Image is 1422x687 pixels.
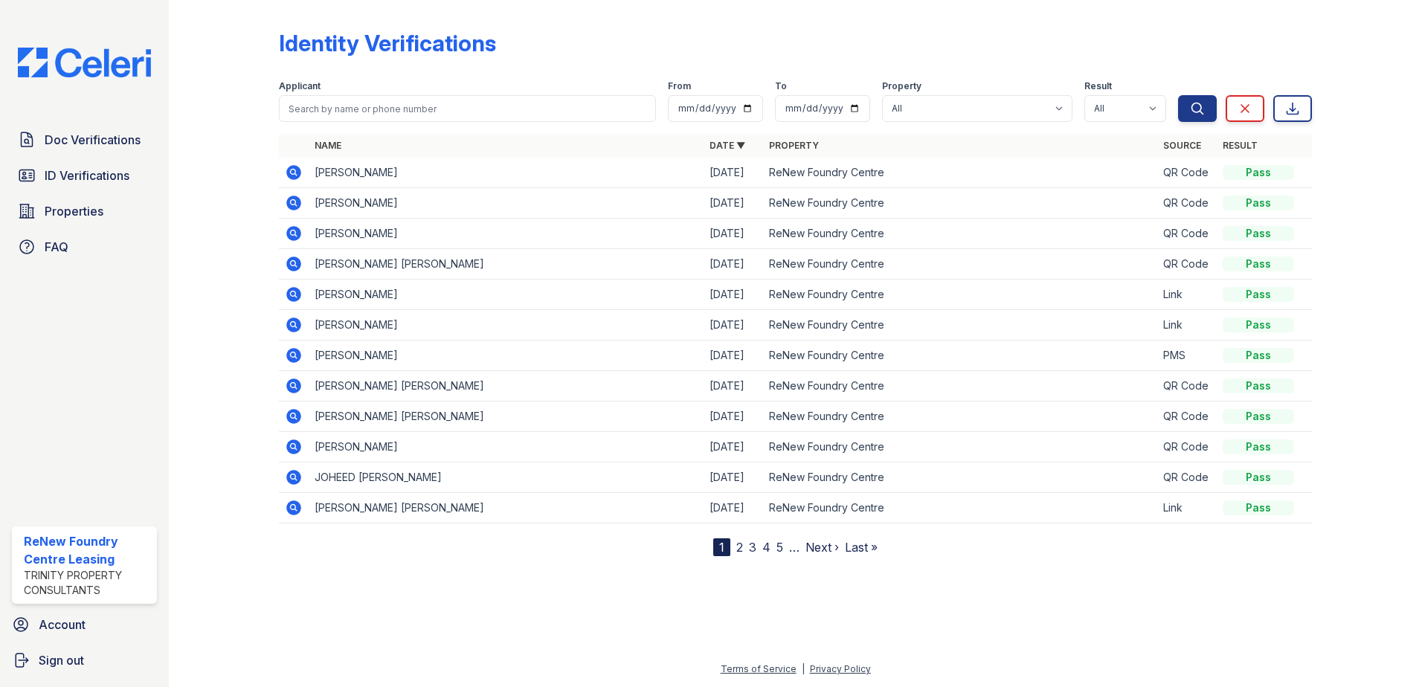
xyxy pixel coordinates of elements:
[309,462,704,493] td: JOHEED [PERSON_NAME]
[763,341,1158,371] td: ReNew Foundry Centre
[1157,401,1217,432] td: QR Code
[763,158,1158,188] td: ReNew Foundry Centre
[763,310,1158,341] td: ReNew Foundry Centre
[763,432,1158,462] td: ReNew Foundry Centre
[1223,287,1294,302] div: Pass
[775,80,787,92] label: To
[1157,249,1217,280] td: QR Code
[309,249,704,280] td: [PERSON_NAME] [PERSON_NAME]
[1223,165,1294,180] div: Pass
[12,161,157,190] a: ID Verifications
[1157,310,1217,341] td: Link
[749,540,756,555] a: 3
[1223,257,1294,271] div: Pass
[39,651,84,669] span: Sign out
[763,493,1158,523] td: ReNew Foundry Centre
[721,663,797,674] a: Terms of Service
[704,158,763,188] td: [DATE]
[704,249,763,280] td: [DATE]
[24,568,151,598] div: Trinity Property Consultants
[309,280,704,310] td: [PERSON_NAME]
[1163,140,1201,151] a: Source
[1157,188,1217,219] td: QR Code
[1084,80,1112,92] label: Result
[763,371,1158,401] td: ReNew Foundry Centre
[763,249,1158,280] td: ReNew Foundry Centre
[1223,226,1294,241] div: Pass
[1223,378,1294,393] div: Pass
[810,663,871,674] a: Privacy Policy
[704,310,763,341] td: [DATE]
[713,538,730,556] div: 1
[763,280,1158,310] td: ReNew Foundry Centre
[45,238,68,256] span: FAQ
[1223,500,1294,515] div: Pass
[776,540,783,555] a: 5
[45,202,103,220] span: Properties
[279,80,321,92] label: Applicant
[1223,439,1294,454] div: Pass
[12,125,157,155] a: Doc Verifications
[704,219,763,249] td: [DATE]
[45,131,141,149] span: Doc Verifications
[1157,493,1217,523] td: Link
[704,432,763,462] td: [DATE]
[1223,409,1294,424] div: Pass
[763,401,1158,432] td: ReNew Foundry Centre
[6,48,163,77] img: CE_Logo_Blue-a8612792a0a2168367f1c8372b55b34899dd931a85d93a1a3d3e32e68fde9ad4.png
[24,532,151,568] div: ReNew Foundry Centre Leasing
[845,540,878,555] a: Last »
[12,232,157,262] a: FAQ
[279,95,656,122] input: Search by name or phone number
[279,30,496,57] div: Identity Verifications
[704,280,763,310] td: [DATE]
[309,432,704,462] td: [PERSON_NAME]
[704,371,763,401] td: [DATE]
[1223,470,1294,485] div: Pass
[763,219,1158,249] td: ReNew Foundry Centre
[309,219,704,249] td: [PERSON_NAME]
[12,196,157,226] a: Properties
[736,540,743,555] a: 2
[1223,317,1294,332] div: Pass
[762,540,770,555] a: 4
[315,140,341,151] a: Name
[309,158,704,188] td: [PERSON_NAME]
[1223,348,1294,363] div: Pass
[763,188,1158,219] td: ReNew Foundry Centre
[309,341,704,371] td: [PERSON_NAME]
[1223,140,1258,151] a: Result
[6,610,163,639] a: Account
[789,538,800,556] span: …
[6,645,163,675] a: Sign out
[1157,219,1217,249] td: QR Code
[1157,158,1217,188] td: QR Code
[1157,280,1217,310] td: Link
[1157,371,1217,401] td: QR Code
[882,80,921,92] label: Property
[309,371,704,401] td: [PERSON_NAME] [PERSON_NAME]
[802,663,805,674] div: |
[45,167,129,184] span: ID Verifications
[1157,462,1217,493] td: QR Code
[1157,432,1217,462] td: QR Code
[704,188,763,219] td: [DATE]
[1223,196,1294,210] div: Pass
[704,493,763,523] td: [DATE]
[309,401,704,432] td: [PERSON_NAME] [PERSON_NAME]
[769,140,819,151] a: Property
[309,188,704,219] td: [PERSON_NAME]
[704,401,763,432] td: [DATE]
[309,493,704,523] td: [PERSON_NAME] [PERSON_NAME]
[1157,341,1217,371] td: PMS
[704,341,763,371] td: [DATE]
[805,540,839,555] a: Next ›
[763,462,1158,493] td: ReNew Foundry Centre
[710,140,745,151] a: Date ▼
[39,616,86,633] span: Account
[668,80,691,92] label: From
[309,310,704,341] td: [PERSON_NAME]
[704,462,763,493] td: [DATE]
